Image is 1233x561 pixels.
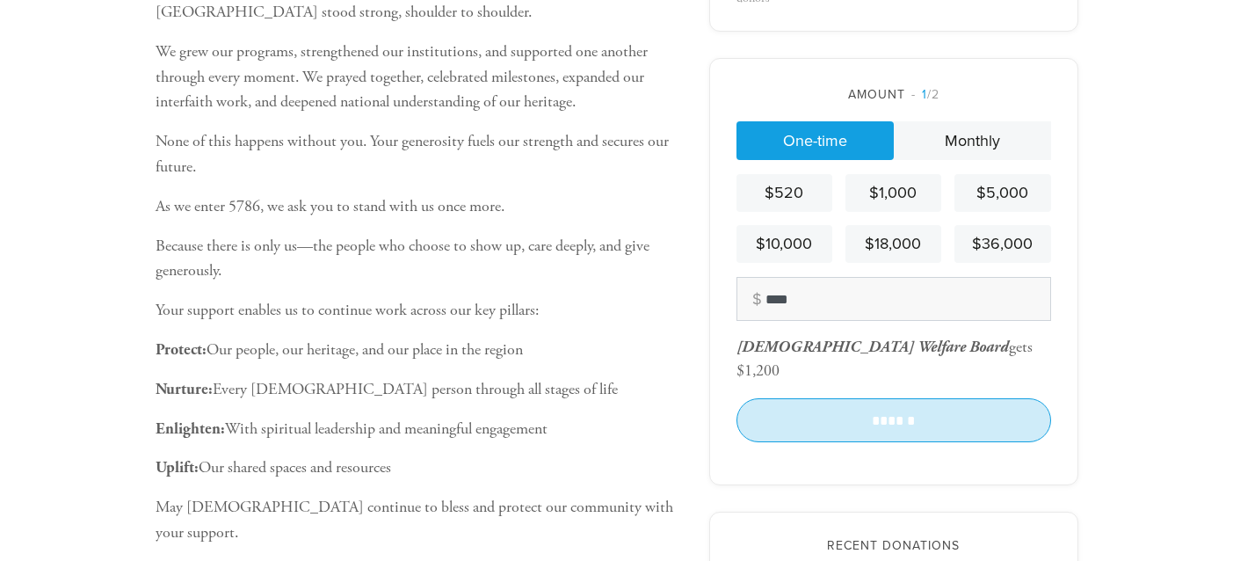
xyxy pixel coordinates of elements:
[156,129,683,180] p: None of this happens without you. Your generosity fuels our strength and secures our future.
[894,121,1051,160] a: Monthly
[156,338,683,363] p: Our people, our heritage, and our place in the region
[156,457,199,477] b: Uplift:
[156,455,683,481] p: Our shared spaces and resources
[156,234,683,285] p: Because there is only us—the people who choose to show up, care deeply, and give generously.
[736,361,780,381] div: $1,200
[736,85,1051,104] div: Amount
[156,377,683,403] p: Every [DEMOGRAPHIC_DATA] person through all stages of life
[156,417,683,442] p: With spiritual leadership and meaningful engagement
[736,539,1051,554] h2: Recent Donations
[911,87,939,102] span: /2
[736,225,832,263] a: $10,000
[156,40,683,115] p: We grew our programs, strengthened our institutions, and supported one another through every mome...
[922,87,927,102] span: 1
[736,337,1033,357] div: gets
[156,298,683,324] p: Your support enables us to continue work across our key pillars:
[954,174,1050,212] a: $5,000
[736,121,894,160] a: One-time
[743,181,825,205] div: $520
[852,232,934,256] div: $18,000
[156,419,225,439] b: Enlighten:
[743,232,825,256] div: $10,000
[852,181,934,205] div: $1,000
[156,495,683,546] p: May [DEMOGRAPHIC_DATA] continue to bless and protect our community with your support.
[961,181,1043,205] div: $5,000
[961,232,1043,256] div: $36,000
[736,174,832,212] a: $520
[156,379,213,399] b: Nurture:
[156,194,683,220] p: As we enter 5786, we ask you to stand with us once more.
[954,225,1050,263] a: $36,000
[845,225,941,263] a: $18,000
[736,337,1009,357] span: [DEMOGRAPHIC_DATA] Welfare Board
[845,174,941,212] a: $1,000
[156,339,207,360] b: Protect:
